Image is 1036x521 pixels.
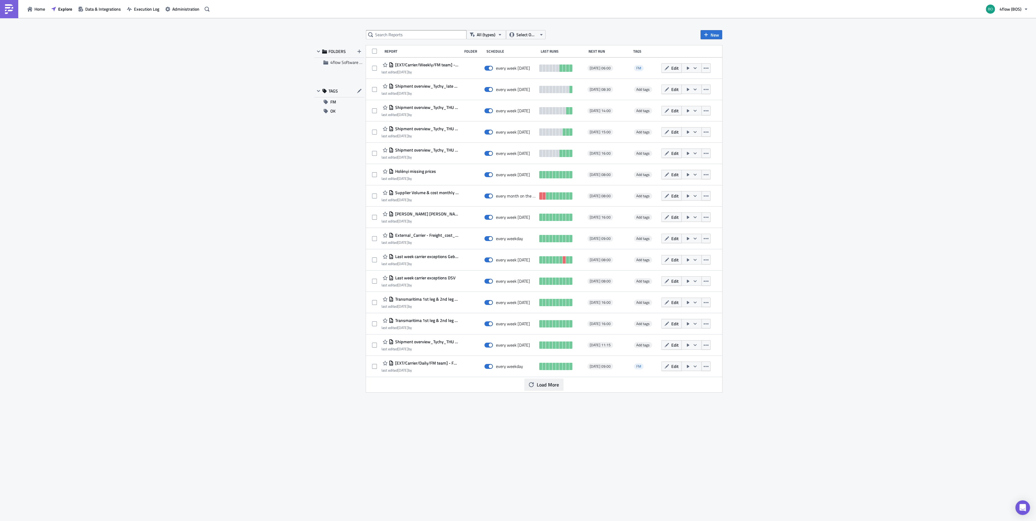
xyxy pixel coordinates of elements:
time: 2025-08-12T12:20:28Z [398,303,408,309]
time: 2025-06-02T14:12:15Z [398,325,408,330]
button: Edit [661,170,682,179]
div: last edited by [381,134,459,138]
span: Add tags [634,299,652,306]
span: OK [330,107,335,116]
span: Kühne Nagel container report_BOS IRA [394,211,459,217]
span: [DATE] 16:00 [590,321,611,326]
button: Edit [661,340,682,350]
button: FM [314,97,364,107]
span: Add tags [634,150,652,156]
span: Add tags [636,172,650,177]
span: [DATE] 11:15 [590,343,611,348]
span: Shipment overview_Tychy_late TO report [394,83,459,89]
span: 4flow Software KAM [330,59,368,65]
span: Add tags [636,257,650,263]
span: Edit [671,129,679,135]
span: Add tags [636,321,650,327]
span: Add tags [636,129,650,135]
div: last edited by [381,368,459,372]
div: last edited by [381,240,459,245]
div: every week on Wednesday [496,65,530,71]
span: Load More [537,381,559,388]
span: FM [634,363,644,369]
span: Add tags [634,236,652,242]
span: Edit [671,299,679,306]
span: Holényi missing prices [394,169,436,174]
span: External_Carrier - Freight_cost_overview_DSV_9:00 [394,233,459,238]
time: 2025-08-04T13:31:14Z [398,176,408,181]
div: Tags [633,49,659,54]
span: Add tags [636,236,650,241]
span: FM [634,65,644,71]
span: Add tags [634,172,652,178]
span: Transmaritima 1st leg & 2nd leg report [394,318,459,323]
img: PushMetrics [4,4,14,14]
button: 4flow (BOS) [982,2,1031,16]
div: last edited by [381,70,459,74]
span: Administration [172,6,199,12]
div: every week on Monday [496,87,530,92]
span: Edit [671,107,679,114]
button: Explore [48,4,75,14]
span: FM [636,363,641,369]
button: Edit [661,255,682,264]
div: last edited by [381,198,459,202]
button: New [701,30,722,39]
span: Shipment overview_Tychy_THU saved until 11:00 [394,339,459,344]
div: every weekday [496,236,523,241]
span: Add tags [634,129,652,135]
time: 2025-09-12T11:55:56Z [398,154,408,160]
span: TAGS [328,88,338,94]
span: [DATE] 08:00 [590,194,611,198]
span: Edit [671,257,679,263]
button: Edit [661,127,682,137]
span: [DATE] 08:00 [590,172,611,177]
div: every week on Thursday [496,151,530,156]
span: 4flow (BOS) [999,6,1021,12]
button: Edit [661,149,682,158]
span: Add tags [636,214,650,220]
button: Edit [661,106,682,115]
span: Edit [671,342,679,348]
div: last edited by [381,91,459,96]
button: Edit [661,85,682,94]
button: Edit [661,191,682,201]
span: Last week carrier exceptions Gebrüeder [394,254,459,259]
button: Edit [661,362,682,371]
div: every week on Friday [496,172,530,177]
button: Data & Integrations [75,4,124,14]
time: 2025-06-02T16:15:10Z [398,367,408,373]
span: Add tags [634,193,652,199]
time: 2025-08-06T09:07:14Z [398,197,408,203]
button: Select Owner [506,30,546,39]
div: last edited by [381,112,459,117]
span: Shipment overview_Tychy_THU saved until 14:00 [394,105,459,110]
span: Transmaritima 1st leg & 2nd leg report [394,296,459,302]
span: FM [636,65,641,71]
span: Data & Integrations [85,6,121,12]
span: Last week carrier exceptions DSV [394,275,455,281]
span: Add tags [634,257,652,263]
time: 2025-09-26T08:15:39Z [398,69,408,75]
time: 2025-09-25T12:55:25Z [398,112,408,117]
span: [DATE] 09:00 [590,236,611,241]
span: [DATE] 16:00 [590,300,611,305]
div: every week on Monday [496,215,530,220]
span: Edit [671,86,679,93]
div: every week on Wednesday [496,300,530,305]
button: Home [24,4,48,14]
span: Edit [671,235,679,242]
span: Add tags [634,108,652,114]
span: Edit [671,193,679,199]
span: Shipment overview_Tychy_THU saved until 15:00 [394,126,459,131]
time: 2025-06-16T13:35:53Z [398,240,408,245]
span: Add tags [634,214,652,220]
span: [DATE] 16:00 [590,151,611,156]
div: last edited by [381,283,455,287]
span: [EXT/Carrier/Weekly/FM team] - BOS - Old shipments with no billing run [394,62,459,68]
span: [DATE] 08:00 [590,257,611,262]
span: Supplier Volume & cost monthly report [394,190,459,195]
button: Edit [661,319,682,328]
